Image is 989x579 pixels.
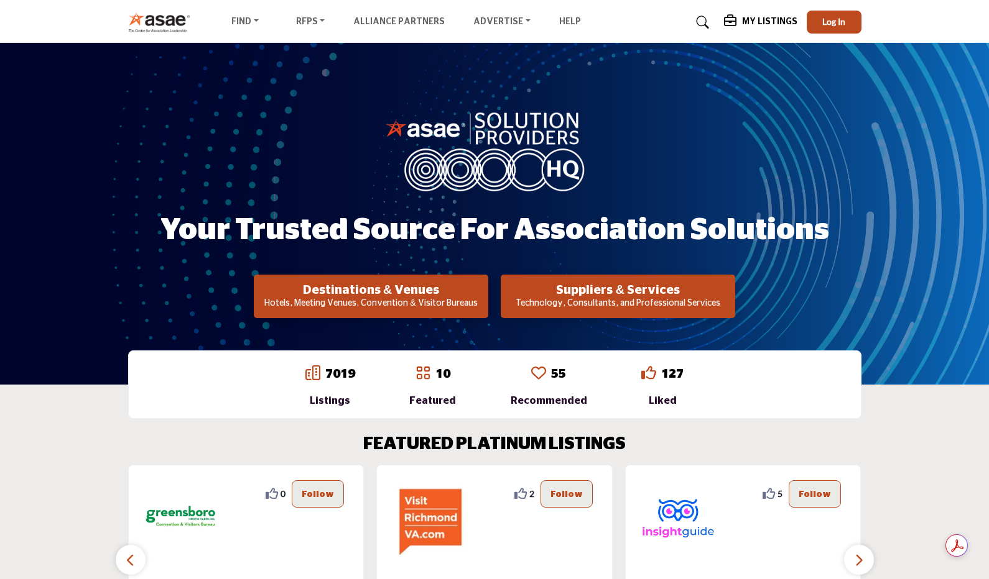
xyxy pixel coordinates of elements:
[778,487,782,500] span: 5
[684,12,717,32] a: Search
[641,393,684,408] div: Liked
[363,434,626,455] h2: FEATURED PLATINUM LISTINGS
[531,365,546,383] a: Go to Recommended
[386,109,603,191] img: image
[258,283,485,298] h2: Destinations & Venues
[807,11,861,34] button: Log In
[353,17,445,26] a: Alliance Partners
[287,14,334,31] a: RFPs
[435,368,450,380] a: 10
[559,17,581,26] a: Help
[504,283,731,298] h2: Suppliers & Services
[550,487,583,501] p: Follow
[144,480,218,555] img: Greensboro Area CVB
[789,480,841,508] button: Follow
[409,393,456,408] div: Featured
[465,14,539,31] a: Advertise
[661,368,684,380] a: 127
[258,298,485,310] p: Hotels, Meeting Venues, Convention & Visitor Bureaus
[641,480,715,555] img: Insight Guide LLC
[128,12,197,32] img: Site Logo
[504,298,731,310] p: Technology, Consultants, and Professional Services
[822,16,845,27] span: Log In
[641,365,656,380] i: Go to Liked
[541,480,593,508] button: Follow
[511,393,587,408] div: Recommended
[305,393,355,408] div: Listings
[223,14,267,31] a: Find
[392,480,467,555] img: Richmond Region Tourism
[160,211,829,250] h1: Your Trusted Source for Association Solutions
[416,365,430,383] a: Go to Featured
[281,487,286,500] span: 0
[551,368,566,380] a: 55
[501,275,735,318] button: Suppliers & Services Technology, Consultants, and Professional Services
[529,487,534,500] span: 2
[325,368,355,380] a: 7019
[292,480,344,508] button: Follow
[302,487,334,501] p: Follow
[742,16,797,27] h5: My Listings
[254,275,488,318] button: Destinations & Venues Hotels, Meeting Venues, Convention & Visitor Bureaus
[799,487,831,501] p: Follow
[724,15,797,30] div: My Listings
